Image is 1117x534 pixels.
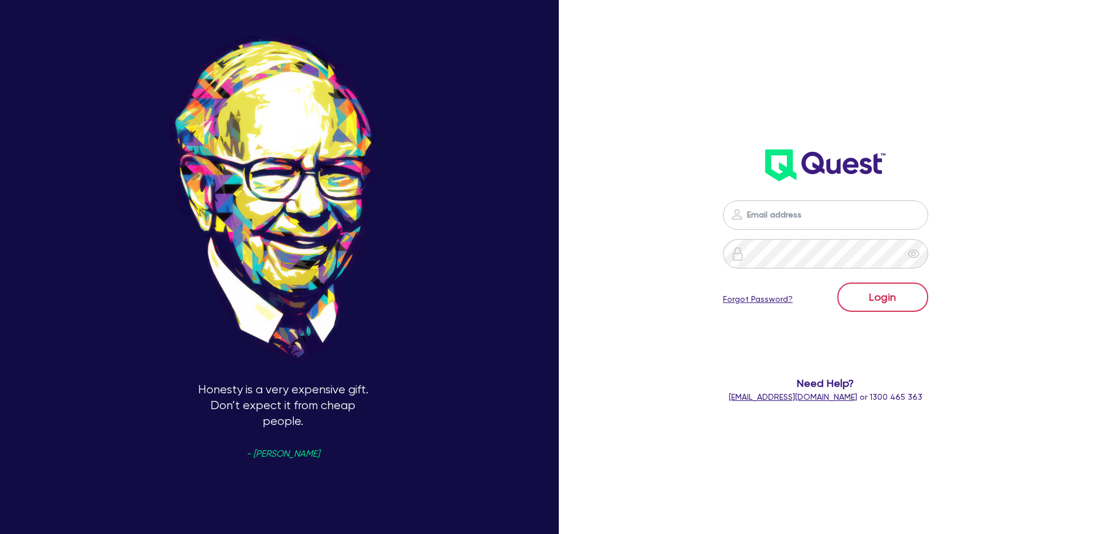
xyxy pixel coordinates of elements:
[908,248,919,260] span: eye
[730,208,744,222] img: icon-password
[246,450,320,458] span: - [PERSON_NAME]
[837,283,928,312] button: Login
[723,200,928,230] input: Email address
[676,375,976,391] span: Need Help?
[723,293,793,305] a: Forgot Password?
[729,392,922,402] span: or 1300 465 363
[765,149,885,181] img: wH2k97JdezQIQAAAABJRU5ErkJggg==
[731,247,745,261] img: icon-password
[729,392,857,402] a: [EMAIL_ADDRESS][DOMAIN_NAME]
